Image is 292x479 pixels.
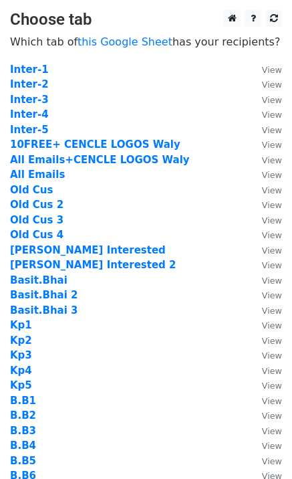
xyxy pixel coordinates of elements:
small: View [262,140,282,150]
a: B.B1 [10,395,36,407]
h3: Choose tab [10,10,282,29]
small: View [262,366,282,376]
p: Which tab of has your recipients? [10,35,282,49]
small: View [262,215,282,225]
a: View [249,440,282,452]
a: View [249,409,282,421]
a: View [249,274,282,286]
small: View [262,290,282,300]
a: Inter-2 [10,78,49,90]
a: Old Cus [10,184,53,196]
a: View [249,289,282,301]
a: View [249,184,282,196]
small: View [262,65,282,75]
strong: [PERSON_NAME] Interested 2 [10,259,176,271]
a: Old Cus 2 [10,199,63,211]
small: View [262,306,282,316]
small: View [262,125,282,135]
small: View [262,320,282,330]
strong: [PERSON_NAME] Interested [10,244,166,256]
a: View [249,138,282,151]
a: B.B3 [10,425,36,437]
a: Kp2 [10,334,32,347]
a: View [249,94,282,106]
small: View [262,230,282,240]
a: View [249,334,282,347]
a: Basit.Bhai [10,274,67,286]
a: View [249,395,282,407]
a: B.B2 [10,409,36,421]
a: View [249,455,282,467]
small: View [262,155,282,165]
a: Old Cus 4 [10,229,63,241]
small: View [262,246,282,256]
a: View [249,64,282,76]
strong: All Emails+CENCLE LOGOS Waly [10,154,190,166]
a: View [249,108,282,120]
a: Inter-5 [10,124,49,136]
small: View [262,276,282,286]
a: Kp3 [10,349,32,361]
small: View [262,80,282,90]
a: View [249,78,282,90]
a: Inter-3 [10,94,49,106]
a: this Google Sheet [78,35,172,48]
small: View [262,260,282,270]
small: View [262,441,282,451]
small: View [262,456,282,466]
a: View [249,169,282,181]
small: View [262,170,282,180]
a: All Emails [10,169,65,181]
a: Old Cus 3 [10,214,63,226]
a: Basit.Bhai 3 [10,304,78,316]
a: View [249,259,282,271]
small: View [262,110,282,120]
a: View [249,154,282,166]
strong: Inter-1 [10,64,49,76]
small: View [262,185,282,195]
a: 10FREE+ CENCLE LOGOS Waly [10,138,180,151]
a: View [249,319,282,331]
small: View [262,411,282,421]
small: View [262,381,282,391]
a: B.B4 [10,440,36,452]
a: B.B5 [10,455,36,467]
small: View [262,426,282,436]
small: View [262,95,282,105]
a: View [249,425,282,437]
small: View [262,396,282,406]
small: View [262,351,282,361]
a: View [249,379,282,391]
a: View [249,349,282,361]
a: View [249,214,282,226]
a: View [249,244,282,256]
a: View [249,124,282,136]
a: View [249,304,282,316]
a: Kp4 [10,365,32,377]
a: Kp1 [10,319,32,331]
a: Kp5 [10,379,32,391]
a: Inter-4 [10,108,49,120]
a: Basit.Bhai 2 [10,289,78,301]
